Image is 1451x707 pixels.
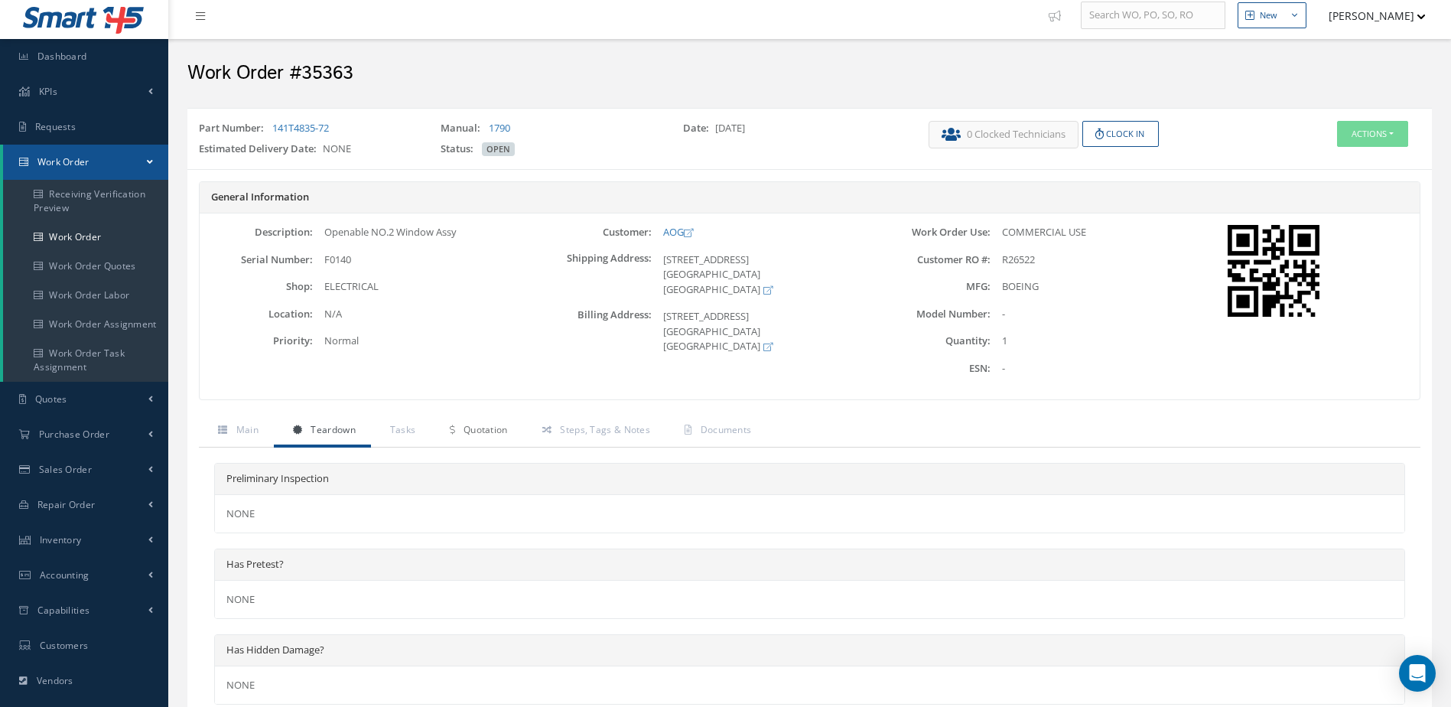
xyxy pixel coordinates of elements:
a: Work Order Task Assignment [3,339,168,382]
span: Main [236,423,259,436]
span: KPIs [39,85,57,98]
span: Tasks [390,423,416,436]
a: Work Order [3,223,168,252]
div: Openable NO.2 Window Assy [313,225,538,240]
a: Quotation [431,415,522,448]
div: 1 [991,334,1216,349]
button: 0 Clocked Technicians [929,121,1078,148]
div: Normal [313,334,538,349]
div: NONE [215,581,1404,619]
label: Work Order Use: [877,226,991,238]
a: Main [199,415,274,448]
div: NONE [215,666,1404,705]
input: Search WO, PO, SO, RO [1081,2,1225,29]
label: Estimated Delivery Date: [199,142,323,157]
span: Requests [35,120,76,133]
a: Work Order [3,145,168,180]
label: Shop: [200,281,313,292]
a: Work Order Assignment [3,310,168,339]
span: OPEN [482,142,515,156]
span: Sales Order [39,463,92,476]
label: Manual: [441,121,486,136]
span: Teardown [311,423,355,436]
a: AOG [663,225,693,239]
label: Status: [441,142,480,157]
div: N/A [313,307,538,322]
label: Location: [200,308,313,320]
span: Vendors [37,674,73,687]
div: ELECTRICAL [313,279,538,295]
div: New [1260,9,1277,22]
a: Steps, Tags & Notes [523,415,665,448]
label: Priority: [200,335,313,347]
label: Part Number: [199,121,270,136]
div: - [991,307,1216,322]
div: NONE [187,142,429,163]
div: [STREET_ADDRESS] [GEOGRAPHIC_DATA] [GEOGRAPHIC_DATA] [652,309,877,354]
button: [PERSON_NAME] [1314,1,1426,31]
h5: General Information [211,191,1408,204]
button: Actions [1337,121,1408,148]
a: 1790 [489,121,510,135]
span: R26522 [1002,252,1035,266]
span: Quotes [35,393,67,406]
label: Customer RO #: [877,254,991,266]
div: COMMERCIAL USE [991,225,1216,240]
span: Quotation [464,423,508,436]
label: Date: [683,121,715,136]
span: Steps, Tags & Notes [560,423,650,436]
button: Clock In [1082,121,1159,148]
label: Customer: [538,226,652,238]
div: [DATE] [672,121,913,142]
span: Customers [40,639,89,652]
img: barcode work-order:22161 [1228,225,1319,317]
a: Teardown [274,415,371,448]
label: Billing Address: [538,309,652,354]
div: Has Hidden Damage? [215,635,1404,666]
a: Receiving Verification Preview [3,180,168,223]
span: Capabilities [37,604,90,617]
a: Documents [665,415,766,448]
div: - [991,361,1216,376]
div: [STREET_ADDRESS] [GEOGRAPHIC_DATA] [GEOGRAPHIC_DATA] [652,252,877,298]
label: Model Number: [877,308,991,320]
div: BOEING [991,279,1216,295]
div: Has Pretest? [215,549,1404,581]
span: F0140 [324,252,351,266]
div: Open Intercom Messenger [1399,655,1436,692]
label: Quantity: [877,335,991,347]
span: Work Order [37,155,89,168]
label: MFG: [877,281,991,292]
h2: Work Order #35363 [187,62,1432,85]
span: Documents [701,423,752,436]
span: Accounting [40,569,89,582]
div: NONE [215,495,1404,533]
a: 141T4835-72 [272,121,329,135]
button: New [1238,2,1306,29]
label: ESN: [877,363,991,374]
span: Dashboard [37,50,87,63]
span: Purchase Order [39,428,109,441]
a: Tasks [371,415,431,448]
a: Work Order Quotes [3,252,168,281]
span: Repair Order [37,498,96,511]
div: Preliminary Inspection [215,464,1404,495]
label: Serial Number: [200,254,313,266]
label: Shipping Address: [538,252,652,298]
span: Inventory [40,533,82,546]
a: Work Order Labor [3,281,168,310]
label: Description: [200,226,313,238]
span: 0 Clocked Technicians [967,127,1065,142]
